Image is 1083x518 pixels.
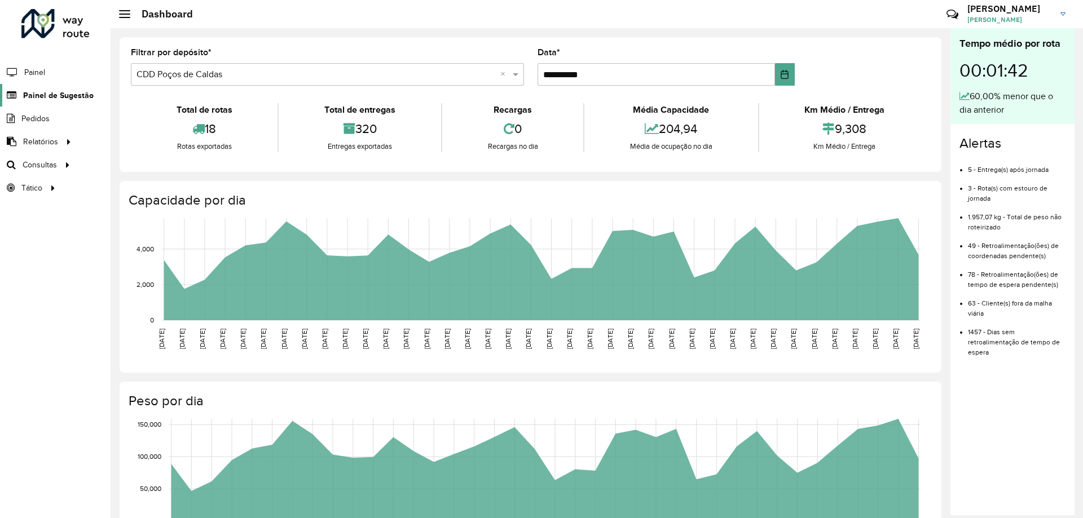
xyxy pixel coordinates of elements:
[968,175,1066,203] li: 3 - Rota(s) com estouro de jornada
[239,329,246,349] text: [DATE]
[545,329,553,349] text: [DATE]
[443,329,451,349] text: [DATE]
[831,329,838,349] text: [DATE]
[967,15,1052,25] span: [PERSON_NAME]
[259,329,267,349] text: [DATE]
[968,203,1066,232] li: 1.957,07 kg - Total de peso não roteirizado
[811,329,818,349] text: [DATE]
[959,36,1066,51] div: Tempo médio por rota
[137,281,154,288] text: 2,000
[967,3,1052,14] h3: [PERSON_NAME]
[587,141,755,152] div: Média de ocupação no dia
[647,329,654,349] text: [DATE]
[178,329,186,349] text: [DATE]
[281,117,438,141] div: 320
[281,141,438,152] div: Entregas exportadas
[912,329,919,349] text: [DATE]
[445,103,580,117] div: Recargas
[21,182,42,194] span: Tático
[23,90,94,101] span: Painel de Sugestão
[158,329,165,349] text: [DATE]
[464,329,471,349] text: [DATE]
[959,90,1066,117] div: 60,00% menor que o dia anterior
[140,485,161,492] text: 50,000
[959,135,1066,152] h4: Alertas
[301,329,308,349] text: [DATE]
[219,329,226,349] text: [DATE]
[129,393,930,409] h4: Peso por dia
[968,261,1066,290] li: 78 - Retroalimentação(ões) de tempo de espera pendente(s)
[129,192,930,209] h4: Capacidade por dia
[968,318,1066,357] li: 1457 - Dias sem retroalimentação de tempo de espera
[587,103,755,117] div: Média Capacidade
[769,329,777,349] text: [DATE]
[138,453,161,460] text: 100,000
[134,103,275,117] div: Total de rotas
[668,329,675,349] text: [DATE]
[968,156,1066,175] li: 5 - Entrega(s) após jornada
[321,329,328,349] text: [DATE]
[627,329,634,349] text: [DATE]
[24,67,45,78] span: Painel
[134,117,275,141] div: 18
[762,117,927,141] div: 9,308
[382,329,389,349] text: [DATE]
[566,329,573,349] text: [DATE]
[959,51,1066,90] div: 00:01:42
[851,329,859,349] text: [DATE]
[968,232,1066,261] li: 49 - Retroalimentação(ões) de coordenadas pendente(s)
[729,329,736,349] text: [DATE]
[871,329,879,349] text: [DATE]
[688,329,695,349] text: [DATE]
[587,117,755,141] div: 204,94
[790,329,797,349] text: [DATE]
[484,329,491,349] text: [DATE]
[538,46,560,59] label: Data
[341,329,349,349] text: [DATE]
[762,141,927,152] div: Km Médio / Entrega
[762,103,927,117] div: Km Médio / Entrega
[749,329,756,349] text: [DATE]
[21,113,50,125] span: Pedidos
[500,68,510,81] span: Clear all
[281,103,438,117] div: Total de entregas
[130,8,193,20] h2: Dashboard
[606,329,614,349] text: [DATE]
[362,329,369,349] text: [DATE]
[525,329,532,349] text: [DATE]
[23,136,58,148] span: Relatórios
[131,46,212,59] label: Filtrar por depósito
[708,329,716,349] text: [DATE]
[137,245,154,253] text: 4,000
[968,290,1066,318] li: 63 - Cliente(s) fora da malha viária
[504,329,512,349] text: [DATE]
[445,117,580,141] div: 0
[892,329,899,349] text: [DATE]
[586,329,593,349] text: [DATE]
[23,159,57,171] span: Consultas
[150,316,154,324] text: 0
[445,141,580,152] div: Recargas no dia
[199,329,206,349] text: [DATE]
[423,329,430,349] text: [DATE]
[775,63,795,86] button: Choose Date
[940,2,965,26] a: Contato Rápido
[280,329,288,349] text: [DATE]
[402,329,410,349] text: [DATE]
[134,141,275,152] div: Rotas exportadas
[138,420,161,428] text: 150,000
